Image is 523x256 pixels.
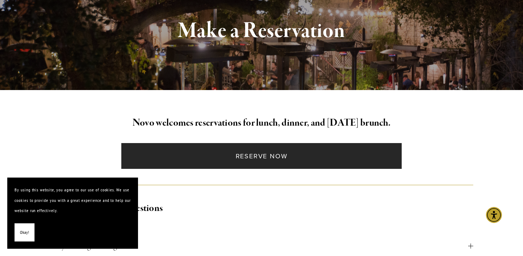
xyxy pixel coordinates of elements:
h2: Novo welcomes reservations for lunch, dinner, and [DATE] brunch. [50,115,473,131]
section: Cookie banner [7,178,138,249]
div: Accessibility Menu [486,207,502,223]
a: Reserve Now [121,143,401,169]
span: Do you charge corkage? [50,239,468,252]
span: Okay! [20,227,29,238]
button: Okay! [15,223,35,242]
h2: Commonly Asked Questions [50,201,473,216]
strong: Make a Reservation [178,17,345,45]
p: By using this website, you agree to our use of cookies. We use cookies to provide you with a grea... [15,185,131,216]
